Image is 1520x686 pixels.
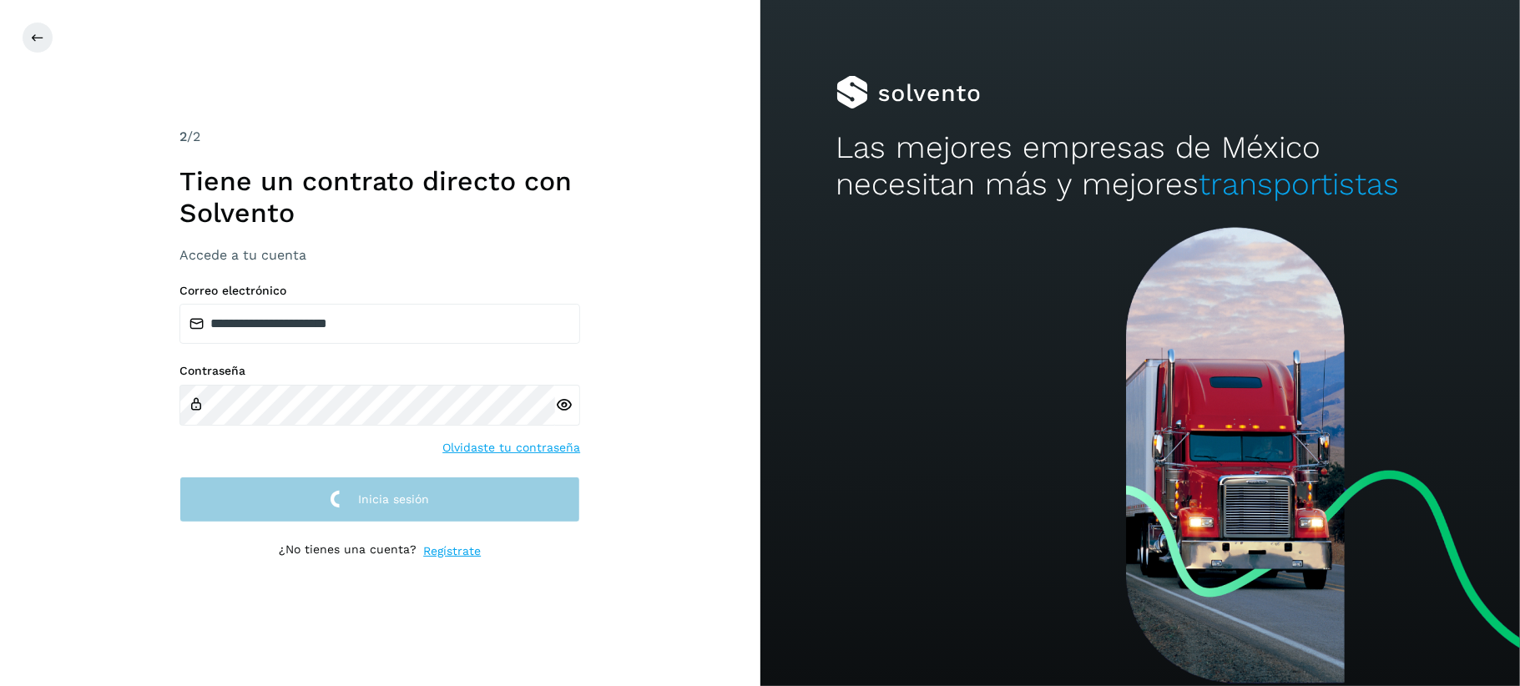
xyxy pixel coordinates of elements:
[442,439,580,456] a: Olvidaste tu contraseña
[358,493,429,505] span: Inicia sesión
[179,247,580,263] h3: Accede a tu cuenta
[179,165,580,230] h1: Tiene un contrato directo con Solvento
[179,284,580,298] label: Correo electrónico
[179,364,580,378] label: Contraseña
[179,477,580,522] button: Inicia sesión
[279,542,417,560] p: ¿No tienes una cuenta?
[179,129,187,144] span: 2
[836,129,1444,204] h2: Las mejores empresas de México necesitan más y mejores
[423,542,481,560] a: Regístrate
[1199,166,1400,202] span: transportistas
[179,127,580,147] div: /2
